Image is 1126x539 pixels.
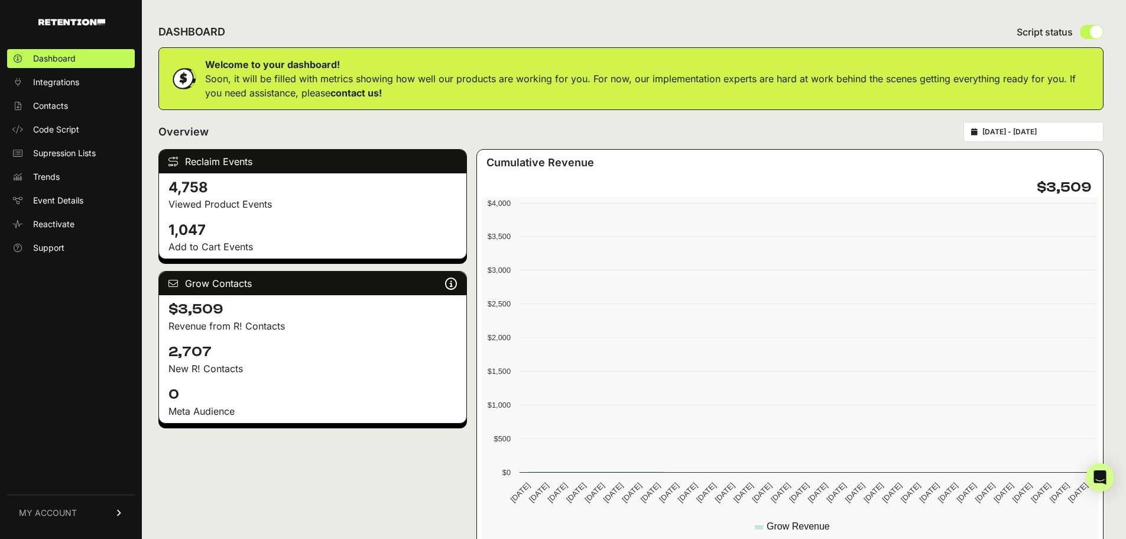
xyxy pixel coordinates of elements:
strong: Welcome to your dashboard! [205,59,340,70]
a: Code Script [7,120,135,139]
text: [DATE] [509,481,532,504]
span: MY ACCOUNT [19,507,77,519]
a: Reactivate [7,215,135,234]
text: [DATE] [843,481,867,504]
img: Retention.com [38,19,105,25]
text: [DATE] [955,481,978,504]
text: [DATE] [825,481,848,504]
text: [DATE] [862,481,885,504]
h3: Cumulative Revenue [486,154,594,171]
p: Soon, it will be filled with metrics showing how well our products are working for you. For now, ... [205,72,1093,100]
a: contact us! [330,87,382,99]
text: [DATE] [695,481,718,504]
text: $1,500 [488,367,511,376]
span: Dashboard [33,53,76,64]
img: dollar-coin-05c43ed7efb7bc0c12610022525b4bbbb207c7efeef5aecc26f025e68dcafac9.png [168,64,198,93]
text: [DATE] [602,481,625,504]
text: [DATE] [621,481,644,504]
text: [DATE] [769,481,792,504]
text: [DATE] [974,481,997,504]
h2: DASHBOARD [158,24,225,40]
text: $500 [494,434,511,443]
a: Event Details [7,191,135,210]
span: Support [33,242,64,254]
span: Contacts [33,100,68,112]
div: Open Intercom Messenger [1086,463,1114,492]
div: Meta Audience [168,404,457,418]
text: [DATE] [751,481,774,504]
span: Trends [33,171,60,183]
text: [DATE] [788,481,811,504]
div: Reclaim Events [159,150,466,173]
text: [DATE] [899,481,922,504]
text: [DATE] [918,481,941,504]
text: [DATE] [1066,481,1089,504]
text: $2,500 [488,299,511,308]
a: Integrations [7,73,135,92]
h4: 2,707 [168,343,457,362]
span: Code Script [33,124,79,135]
text: [DATE] [583,481,606,504]
text: [DATE] [676,481,699,504]
text: [DATE] [527,481,550,504]
p: New R! Contacts [168,362,457,376]
text: $3,500 [488,232,511,241]
div: Grow Contacts [159,272,466,295]
text: $4,000 [488,199,511,208]
h4: 4,758 [168,178,457,197]
span: Script status [1017,25,1073,39]
text: [DATE] [1030,481,1053,504]
text: $3,000 [488,266,511,275]
h4: 0 [168,385,457,404]
span: Reactivate [33,218,74,230]
text: [DATE] [639,481,662,504]
h4: 1,047 [168,221,457,240]
text: [DATE] [992,481,1015,504]
text: [DATE] [806,481,829,504]
span: Integrations [33,76,79,88]
text: [DATE] [546,481,569,504]
h4: $3,509 [168,300,457,319]
text: [DATE] [564,481,588,504]
text: Grow Revenue [767,521,830,531]
text: [DATE] [732,481,755,504]
a: MY ACCOUNT [7,495,135,531]
h4: $3,509 [1037,178,1091,197]
text: [DATE] [936,481,959,504]
p: Viewed Product Events [168,197,457,211]
span: Event Details [33,195,83,206]
a: Supression Lists [7,144,135,163]
text: $0 [502,468,511,477]
span: Supression Lists [33,147,96,159]
p: Revenue from R! Contacts [168,319,457,333]
text: [DATE] [1048,481,1071,504]
text: [DATE] [658,481,681,504]
text: [DATE] [881,481,904,504]
h2: Overview [158,124,209,140]
text: [DATE] [713,481,736,504]
p: Add to Cart Events [168,240,457,254]
text: $2,000 [488,333,511,342]
text: [DATE] [1011,481,1034,504]
a: Contacts [7,96,135,115]
a: Trends [7,167,135,186]
a: Support [7,238,135,257]
a: Dashboard [7,49,135,68]
text: $1,000 [488,401,511,409]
